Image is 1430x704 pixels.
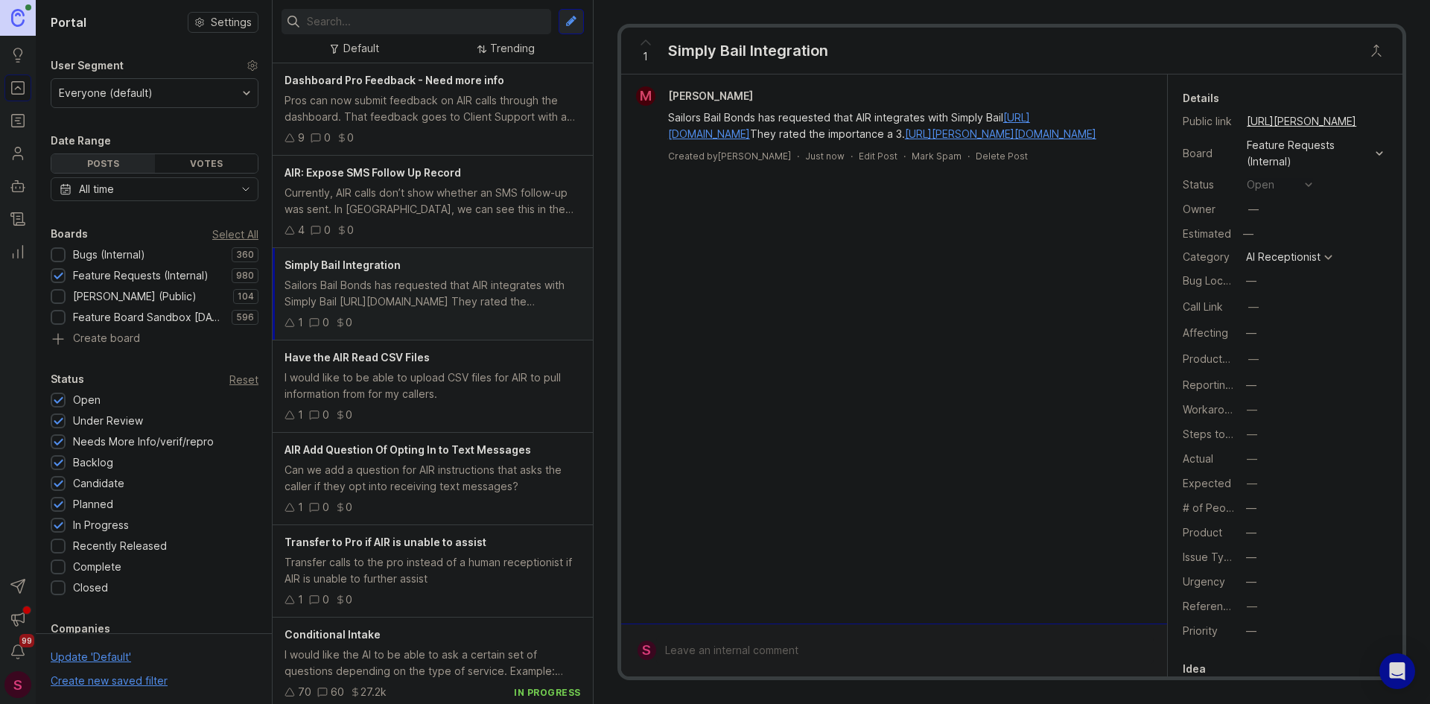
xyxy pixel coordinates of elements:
[514,686,581,699] div: in progress
[285,462,581,495] div: Can we add a question for AIR instructions that asks the caller if they opt into receiving text m...
[59,85,153,101] div: Everyone (default)
[905,127,1096,140] a: [URL][PERSON_NAME][DOMAIN_NAME]
[285,351,430,364] span: Have the AIR Read CSV Files
[627,86,765,106] a: M[PERSON_NAME]
[1248,351,1259,367] div: —
[73,580,108,596] div: Closed
[285,443,531,456] span: AIR Add Question Of Opting In to Text Messages
[1247,402,1257,418] div: —
[73,413,143,429] div: Under Review
[285,536,486,548] span: Transfer to Pro if AIR is unable to assist
[51,673,168,689] div: Create new saved filter
[967,150,970,162] div: ·
[11,9,25,26] img: Canny Home
[298,222,305,238] div: 4
[346,407,352,423] div: 0
[1183,501,1288,514] label: # of People Affected
[805,150,845,162] span: Just now
[1183,477,1231,489] label: Expected
[322,592,329,608] div: 0
[1246,574,1256,590] div: —
[1248,299,1259,315] div: —
[155,154,258,173] div: Votes
[1183,326,1228,339] label: Affecting
[285,74,504,86] span: Dashboard Pro Feedback - Need more info
[51,649,131,673] div: Update ' Default '
[668,110,1137,142] div: Sailors Bail Bonds has requested that AIR integrates with Simply Bail They rated the importance a 3.
[1183,113,1235,130] div: Public link
[273,525,593,618] a: Transfer to Pro if AIR is unable to assistTransfer calls to the pro instead of a human receptioni...
[285,370,581,402] div: I would like to be able to upload CSV files for AIR to pull information from for my callers.
[1246,500,1256,516] div: —
[51,225,88,243] div: Boards
[1244,349,1263,369] button: ProductboardID
[73,267,209,284] div: Feature Requests (Internal)
[236,249,254,261] p: 360
[298,592,303,608] div: 1
[1248,201,1259,218] div: —
[236,270,254,282] p: 980
[4,140,31,167] a: Users
[73,247,145,263] div: Bugs (Internal)
[1183,177,1235,193] div: Status
[1246,524,1256,541] div: —
[307,13,545,30] input: Search...
[1247,426,1257,443] div: —
[273,63,593,156] a: Dashboard Pro Feedback - Need more infoPros can now submit feedback on AIR calls through the dash...
[236,311,254,323] p: 596
[285,277,581,310] div: Sailors Bail Bonds has requested that AIR integrates with Simply Bail [URL][DOMAIN_NAME] They rat...
[1183,526,1222,539] label: Product
[4,671,31,698] button: S
[851,150,853,162] div: ·
[1183,624,1218,637] label: Priority
[19,634,34,647] span: 99
[324,130,331,146] div: 0
[1183,660,1206,678] div: Idea
[234,183,258,195] svg: toggle icon
[298,130,305,146] div: 9
[51,620,110,638] div: Companies
[285,259,401,271] span: Simply Bail Integration
[273,340,593,433] a: Have the AIR Read CSV FilesI would like to be able to upload CSV files for AIR to pull informatio...
[1247,598,1257,615] div: —
[1242,449,1262,469] button: Actual
[347,222,354,238] div: 0
[73,454,113,471] div: Backlog
[1183,575,1225,588] label: Urgency
[1239,224,1258,244] div: —
[638,641,656,660] div: S
[51,370,84,388] div: Status
[4,107,31,134] a: Roadmaps
[1246,325,1256,341] div: —
[1183,229,1231,239] div: Estimated
[346,314,352,331] div: 0
[1379,653,1415,689] div: Open Intercom Messenger
[285,628,381,641] span: Conditional Intake
[273,433,593,525] a: AIR Add Question Of Opting In to Text MessagesCan we add a question for AIR instructions that ask...
[343,40,379,57] div: Default
[1242,597,1262,616] button: Reference(s)
[298,684,311,700] div: 70
[668,89,753,102] span: [PERSON_NAME]
[643,48,648,65] span: 1
[1183,352,1262,365] label: ProductboardID
[1183,89,1219,107] div: Details
[1242,112,1361,131] a: [URL][PERSON_NAME]
[4,173,31,200] a: Autopilot
[1246,377,1256,393] div: —
[285,185,581,218] div: Currently, AIR calls don’t show whether an SMS follow-up was sent. In [GEOGRAPHIC_DATA], we can s...
[1183,249,1235,265] div: Category
[4,606,31,632] button: Announcements
[1242,400,1262,419] button: Workaround
[331,684,344,700] div: 60
[188,12,258,33] button: Settings
[4,238,31,265] a: Reporting
[73,434,214,450] div: Needs More Info/verif/repro
[1183,452,1213,465] label: Actual
[490,40,535,57] div: Trending
[73,309,224,326] div: Feature Board Sandbox [DATE]
[73,517,129,533] div: In Progress
[73,538,167,554] div: Recently Released
[322,407,329,423] div: 0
